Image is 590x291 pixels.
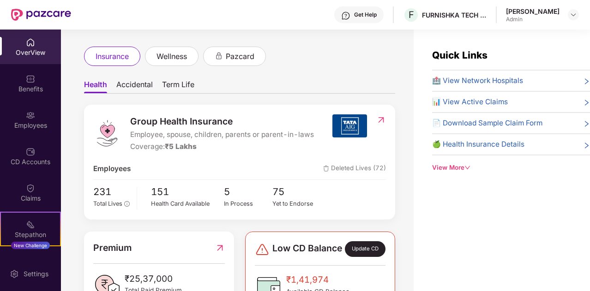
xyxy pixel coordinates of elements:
[376,115,386,125] img: RedirectIcon
[116,80,153,93] span: Accidental
[130,141,314,152] div: Coverage:
[151,199,224,208] div: Health Card Available
[26,74,35,83] img: svg+xml;base64,PHN2ZyBpZD0iQmVuZWZpdHMiIHhtbG5zPSJodHRwOi8vd3d3LnczLm9yZy8yMDAwL3N2ZyIgd2lkdGg9Ij...
[124,201,129,206] span: info-circle
[432,139,524,150] span: 🍏 Health Insurance Details
[583,119,590,129] span: right
[151,184,224,200] span: 151
[125,272,182,286] span: ₹25,37,000
[130,114,314,128] span: Group Health Insurance
[464,165,470,171] span: down
[96,51,129,62] span: insurance
[432,118,542,129] span: 📄 Download Sample Claim Form
[11,242,50,249] div: New Challenge
[165,142,197,151] span: ₹5 Lakhs
[583,77,590,86] span: right
[93,184,130,200] span: 231
[272,241,342,257] span: Low CD Balance
[432,96,508,107] span: 📊 View Active Claims
[93,163,131,174] span: Employees
[583,141,590,150] span: right
[354,11,377,18] div: Get Help
[432,163,590,172] div: View More
[26,184,35,193] img: svg+xml;base64,PHN2ZyBpZD0iQ2xhaW0iIHhtbG5zPSJodHRwOi8vd3d3LnczLm9yZy8yMDAwL3N2ZyIgd2lkdGg9IjIwIi...
[422,11,487,19] div: FURNISHKA TECH PRIVATE LIMITED
[215,52,223,60] div: animation
[130,129,314,140] span: Employee, spouse, children, parents or parent-in-laws
[323,163,386,174] span: Deleted Lives (72)
[26,147,35,156] img: svg+xml;base64,PHN2ZyBpZD0iQ0RfQWNjb3VudHMiIGRhdGEtbmFtZT0iQ0QgQWNjb3VudHMiIHhtbG5zPSJodHRwOi8vd3...
[84,80,107,93] span: Health
[26,38,35,47] img: svg+xml;base64,PHN2ZyBpZD0iSG9tZSIgeG1sbnM9Imh0dHA6Ly93d3cudzMub3JnLzIwMDAvc3ZnIiB3aWR0aD0iMjAiIG...
[506,16,560,23] div: Admin
[432,49,488,61] span: Quick Links
[506,7,560,16] div: [PERSON_NAME]
[224,184,273,200] span: 5
[93,119,121,147] img: logo
[272,199,321,208] div: Yet to Endorse
[583,98,590,107] span: right
[272,184,321,200] span: 75
[10,269,19,279] img: svg+xml;base64,PHN2ZyBpZD0iU2V0dGluZy0yMHgyMCIgeG1sbnM9Imh0dHA6Ly93d3cudzMub3JnLzIwMDAvc3ZnIiB3aW...
[332,114,367,137] img: insurerIcon
[226,51,254,62] span: pazcard
[323,166,329,172] img: deleteIcon
[286,273,349,287] span: ₹1,41,974
[93,200,122,207] span: Total Lives
[255,242,270,257] img: svg+xml;base64,PHN2ZyBpZD0iRGFuZ2VyLTMyeDMyIiB4bWxucz0iaHR0cDovL3d3dy53My5vcmcvMjAwMC9zdmciIHdpZH...
[345,241,385,257] div: Update CD
[162,80,194,93] span: Term Life
[215,241,225,255] img: RedirectIcon
[26,220,35,229] img: svg+xml;base64,PHN2ZyB4bWxucz0iaHR0cDovL3d3dy53My5vcmcvMjAwMC9zdmciIHdpZHRoPSIyMSIgaGVpZ2h0PSIyMC...
[224,199,273,208] div: In Process
[570,11,577,18] img: svg+xml;base64,PHN2ZyBpZD0iRHJvcGRvd24tMzJ4MzIiIHhtbG5zPSJodHRwOi8vd3d3LnczLm9yZy8yMDAwL3N2ZyIgd2...
[341,11,350,20] img: svg+xml;base64,PHN2ZyBpZD0iSGVscC0zMngzMiIgeG1sbnM9Imh0dHA6Ly93d3cudzMub3JnLzIwMDAvc3ZnIiB3aWR0aD...
[432,75,523,86] span: 🏥 View Network Hospitals
[26,111,35,120] img: svg+xml;base64,PHN2ZyBpZD0iRW1wbG95ZWVzIiB4bWxucz0iaHR0cDovL3d3dy53My5vcmcvMjAwMC9zdmciIHdpZHRoPS...
[157,51,187,62] span: wellness
[21,269,51,279] div: Settings
[93,241,132,255] span: Premium
[409,9,414,20] span: F
[11,9,71,21] img: New Pazcare Logo
[1,230,60,239] div: Stepathon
